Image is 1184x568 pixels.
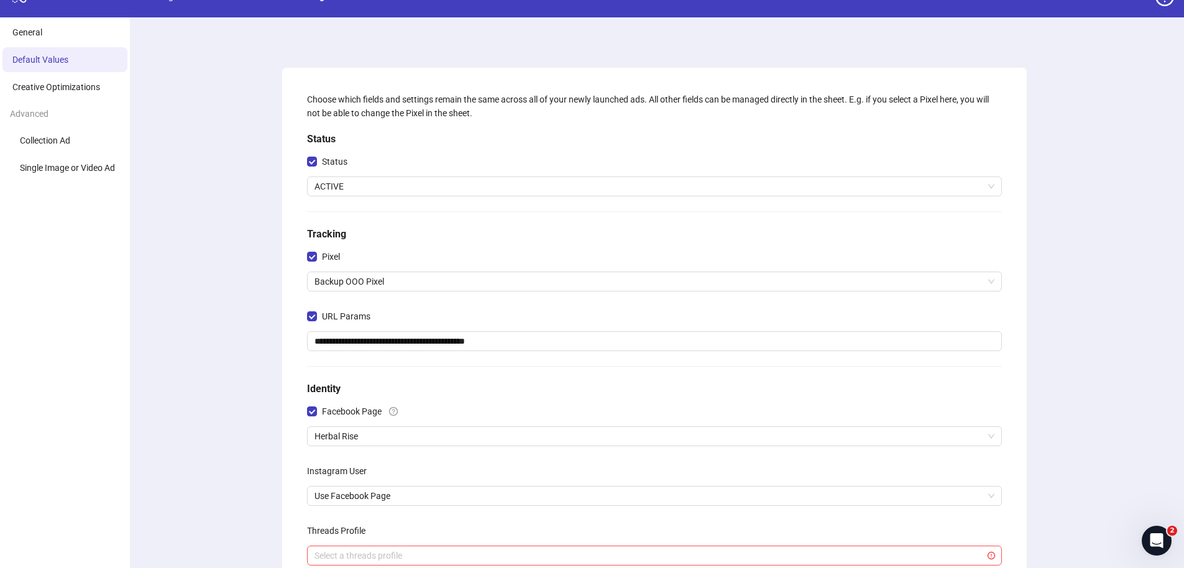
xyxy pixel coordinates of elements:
span: Single Image or Video Ad [20,163,115,173]
span: URL Params [317,309,375,323]
span: Collection Ad [20,135,70,145]
span: Backup OOO Pixel [314,272,994,291]
span: Status [317,155,352,168]
span: exclamation-circle [988,552,995,559]
span: Herbal Rise [314,427,994,446]
label: Instagram User [307,461,375,481]
span: ACTIVE [314,177,994,196]
span: Use Facebook Page [314,487,994,505]
span: 2 [1167,526,1177,536]
h5: Status [307,132,1002,147]
h5: Identity [307,382,1002,396]
span: Default Values [12,55,68,65]
h5: Tracking [307,227,1002,242]
span: General [12,27,42,37]
span: Creative Optimizations [12,82,100,92]
iframe: Intercom live chat [1142,526,1172,556]
div: Choose which fields and settings remain the same across all of your newly launched ads. All other... [307,93,1002,120]
span: Pixel [317,250,345,263]
span: Facebook Page [317,405,387,418]
label: Threads Profile [307,521,374,541]
span: question-circle [389,407,398,416]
